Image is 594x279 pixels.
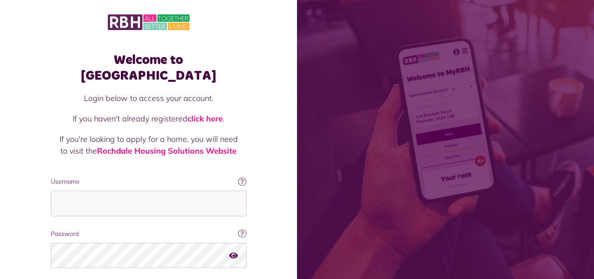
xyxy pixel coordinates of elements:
p: Login below to access your account. [60,92,238,104]
h1: Welcome to [GEOGRAPHIC_DATA] [51,52,247,84]
label: Username [51,177,247,186]
p: If you're looking to apply for a home, you will need to visit the [60,133,238,157]
a: Rochdale Housing Solutions Website [97,146,237,156]
label: Password [51,229,247,239]
img: MyRBH [108,13,190,31]
a: click here [187,114,223,124]
p: If you haven't already registered . [60,113,238,124]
